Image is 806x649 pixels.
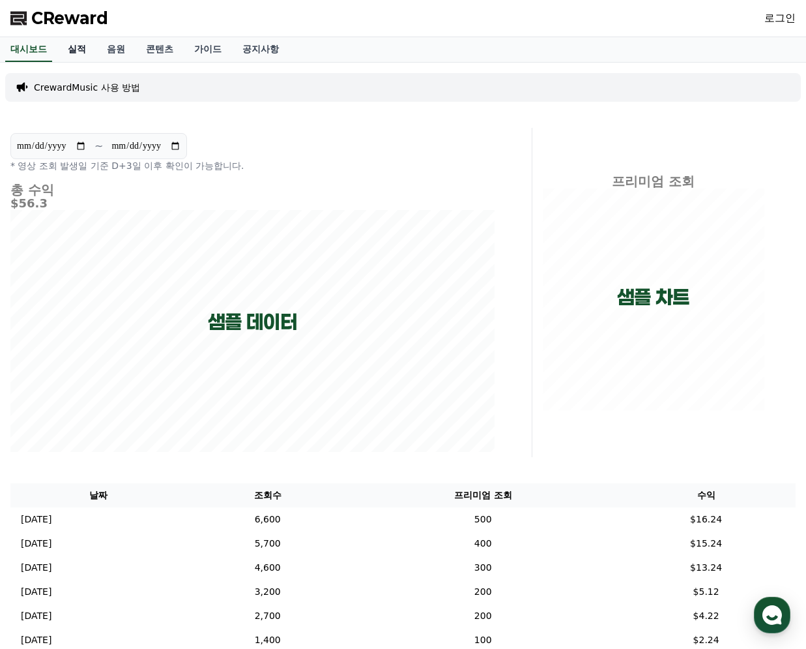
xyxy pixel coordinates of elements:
[10,159,495,172] p: * 영상 조회 발생일 기준 D+3일 이후 확인이 가능합니다.
[543,174,764,189] h4: 프리미엄 조회
[349,604,616,628] td: 200
[349,580,616,604] td: 200
[616,556,796,580] td: $13.24
[136,37,184,62] a: 콘텐츠
[31,8,108,29] span: CReward
[96,37,136,62] a: 음원
[186,604,349,628] td: 2,700
[168,414,250,446] a: 설정
[21,609,51,623] p: [DATE]
[764,10,796,26] a: 로그인
[21,537,51,551] p: [DATE]
[21,561,51,575] p: [DATE]
[616,604,796,628] td: $4.22
[5,37,52,62] a: 대시보드
[184,37,232,62] a: 가이드
[232,37,289,62] a: 공지사항
[21,633,51,647] p: [DATE]
[57,37,96,62] a: 실적
[186,532,349,556] td: 5,700
[616,507,796,532] td: $16.24
[119,434,135,444] span: 대화
[617,286,689,309] p: 샘플 차트
[186,580,349,604] td: 3,200
[94,138,103,154] p: ~
[21,513,51,526] p: [DATE]
[34,81,140,94] a: CrewardMusic 사용 방법
[86,414,168,446] a: 대화
[208,310,297,334] p: 샘플 데이터
[616,483,796,507] th: 수익
[349,556,616,580] td: 300
[186,483,349,507] th: 조회수
[616,580,796,604] td: $5.12
[10,8,108,29] a: CReward
[10,183,495,197] h4: 총 수익
[349,507,616,532] td: 500
[349,483,616,507] th: 프리미엄 조회
[186,507,349,532] td: 6,600
[21,585,51,599] p: [DATE]
[616,532,796,556] td: $15.24
[10,483,186,507] th: 날짜
[186,556,349,580] td: 4,600
[201,433,217,444] span: 설정
[10,197,495,210] h5: $56.3
[41,433,49,444] span: 홈
[349,532,616,556] td: 400
[4,414,86,446] a: 홈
